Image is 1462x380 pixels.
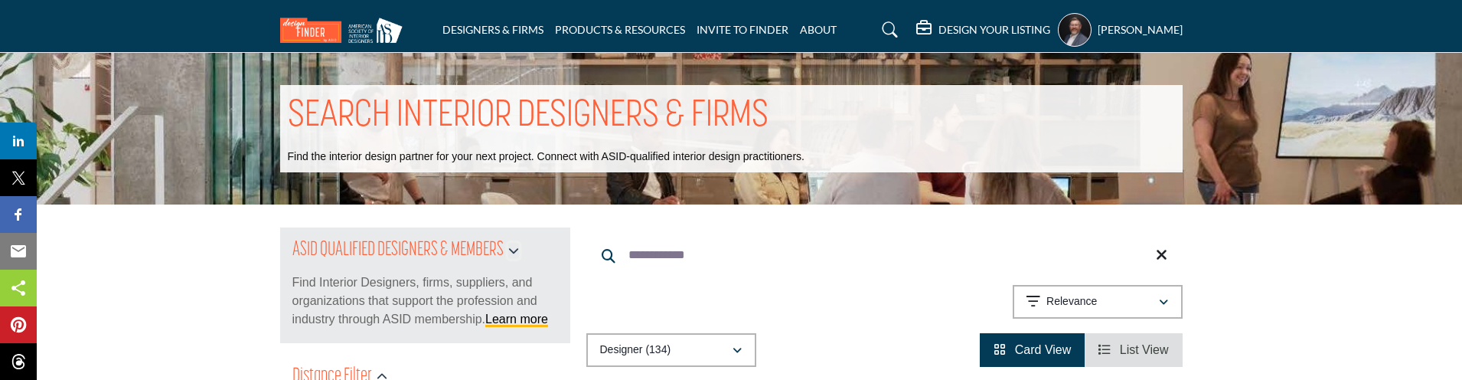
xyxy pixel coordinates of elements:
[555,23,685,36] a: PRODUCTS & RESOURCES
[288,93,769,140] h1: SEARCH INTERIOR DESIGNERS & FIRMS
[1013,285,1183,319] button: Relevance
[280,18,410,43] img: Site Logo
[1098,22,1183,38] h5: [PERSON_NAME]
[1046,294,1097,310] p: Relevance
[485,313,548,326] a: Learn more
[916,21,1050,39] div: DESIGN YOUR LISTING
[292,237,504,264] h2: ASID QUALIFIED DESIGNERS & MEMBERS
[800,23,837,36] a: ABOUT
[600,342,671,358] p: Designer (134)
[1015,343,1072,356] span: Card View
[288,149,804,165] p: Find the interior design partner for your next project. Connect with ASID-qualified interior desi...
[994,343,1071,356] a: View Card
[867,18,908,42] a: Search
[1085,333,1182,367] li: List View
[938,23,1050,37] h5: DESIGN YOUR LISTING
[1098,343,1168,356] a: View List
[697,23,788,36] a: INVITE TO FINDER
[1058,13,1092,47] button: Show hide supplier dropdown
[442,23,543,36] a: DESIGNERS & FIRMS
[1120,343,1169,356] span: List View
[586,333,756,367] button: Designer (134)
[292,274,558,329] p: Find Interior Designers, firms, suppliers, and organizations that support the profession and indu...
[586,237,1183,274] input: Search Keyword
[980,333,1085,367] li: Card View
